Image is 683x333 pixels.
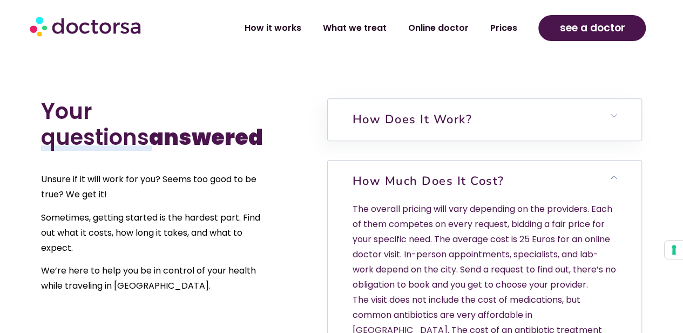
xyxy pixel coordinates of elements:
b: answered [149,122,263,152]
button: Your consent preferences for tracking technologies [665,241,683,259]
span: see a doctor [559,19,625,37]
a: How much does it cost? [352,173,504,189]
p: Unsure if it will work for you? Seems too good to be true? We get it! [41,172,267,202]
h2: Your questions [41,98,267,150]
nav: Menu [184,16,528,41]
p: We’re here to help you be in control of your health while traveling in [GEOGRAPHIC_DATA]. [41,263,267,294]
a: see a doctor [538,15,646,41]
a: Online doctor [397,16,479,41]
a: How it works [233,16,312,41]
p: Sometimes, getting started is the hardest part. Find out what it costs, how long it takes, and wh... [41,210,267,256]
h6: How much does it cost? [328,161,641,202]
h6: How does it work? [328,99,641,140]
a: Prices [479,16,528,41]
a: What we treat [312,16,397,41]
a: How does it work? [352,111,472,128]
